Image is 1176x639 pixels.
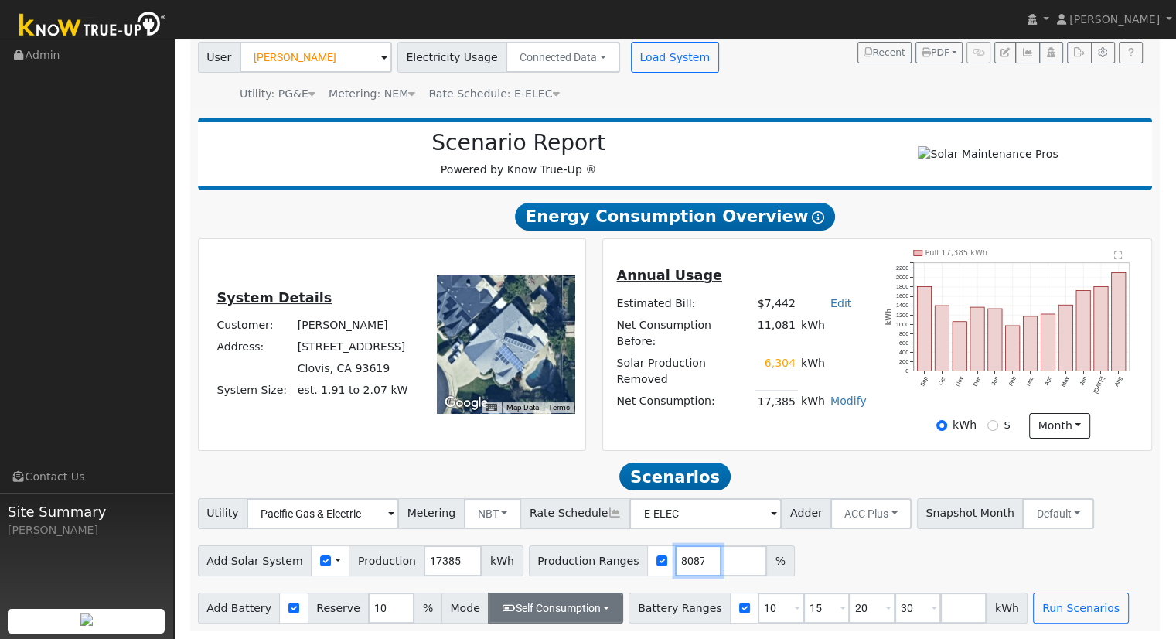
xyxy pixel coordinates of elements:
[1006,326,1020,371] rect: onclick=""
[213,130,823,156] h2: Scenario Report
[1114,251,1123,260] text: 
[295,337,411,358] td: [STREET_ADDRESS]
[994,42,1016,63] button: Edit User
[1058,305,1072,371] rect: onclick=""
[80,613,93,626] img: retrieve
[1078,375,1088,387] text: Jun
[548,403,570,412] a: Terms (opens in new tab)
[1029,413,1090,439] button: month
[198,42,240,73] span: User
[397,42,506,73] span: Electricity Usage
[12,9,174,43] img: Know True-Up
[240,86,315,102] div: Utility: PG&E
[990,375,1000,387] text: Jan
[520,498,630,529] span: Rate Schedule
[619,463,730,490] span: Scenarios
[295,358,411,380] td: Clovis, CA 93619
[8,522,165,538] div: [PERSON_NAME]
[919,375,929,388] text: Sep
[198,498,248,529] span: Utility
[349,545,424,576] span: Production
[830,498,912,529] button: ACC Plus
[441,593,489,624] span: Mode
[755,292,798,314] td: $7,442
[1119,42,1143,63] a: Help Link
[1113,375,1124,388] text: Aug
[298,384,408,396] span: est. 1.91 to 2.07 kW
[1069,13,1160,26] span: [PERSON_NAME]
[917,286,931,371] rect: onclick=""
[1067,42,1091,63] button: Export Interval Data
[1091,42,1115,63] button: Settings
[798,391,827,413] td: kWh
[905,367,908,374] text: 0
[295,380,411,402] td: System Size
[488,593,623,624] button: Self Consumption
[614,353,755,391] td: Solar Production Removed
[206,130,832,178] div: Powered by Know True-Up ®
[899,340,908,347] text: 600
[1043,375,1053,387] text: Apr
[885,309,893,326] text: kWh
[629,593,731,624] span: Battery Ranges
[936,420,947,431] input: kWh
[798,353,827,391] td: kWh
[812,211,824,224] i: Show Help
[917,498,1024,529] span: Snapshot Month
[987,420,998,431] input: $
[198,545,312,576] span: Add Solar System
[857,42,912,63] button: Recent
[896,302,908,309] text: 1400
[629,498,782,529] input: Select a Rate Schedule
[1094,286,1108,371] rect: onclick=""
[529,545,648,576] span: Production Ranges
[198,593,281,624] span: Add Battery
[464,498,522,529] button: NBT
[398,498,465,529] span: Metering
[614,391,755,413] td: Net Consumption:
[896,265,908,272] text: 2200
[329,86,415,102] div: Metering: NEM
[896,283,908,290] text: 1800
[414,593,441,624] span: %
[896,292,908,299] text: 1600
[506,42,620,73] button: Connected Data
[953,322,966,371] rect: onclick=""
[899,358,908,365] text: 200
[1112,272,1126,371] rect: onclick=""
[1007,375,1017,387] text: Feb
[295,315,411,337] td: [PERSON_NAME]
[1004,417,1011,433] label: $
[631,42,719,73] button: Load System
[937,375,947,386] text: Oct
[308,593,370,624] span: Reserve
[247,498,399,529] input: Select a Utility
[214,315,295,337] td: Customer:
[899,330,908,337] text: 800
[896,274,908,281] text: 2000
[925,248,988,257] text: Pull 17,385 kWh
[986,593,1028,624] span: kWh
[614,314,755,352] td: Net Consumption Before:
[1015,42,1039,63] button: Multi-Series Graph
[953,417,977,433] label: kWh
[830,395,867,407] a: Modify
[441,393,492,413] a: Open this area in Google Maps (opens a new window)
[428,87,559,100] span: Alias: H3EELECN
[8,501,165,522] span: Site Summary
[1092,375,1106,395] text: [DATE]
[988,309,1002,371] rect: onclick=""
[214,337,295,358] td: Address:
[616,268,721,283] u: Annual Usage
[972,375,983,388] text: Dec
[1024,316,1038,371] rect: onclick=""
[915,42,963,63] button: PDF
[1025,375,1036,388] text: Mar
[755,314,798,352] td: 11,081
[614,292,755,314] td: Estimated Bill:
[830,297,851,309] a: Edit
[1033,593,1128,624] button: Run Scenarios
[1060,375,1071,388] text: May
[1039,42,1063,63] button: Login As
[766,545,794,576] span: %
